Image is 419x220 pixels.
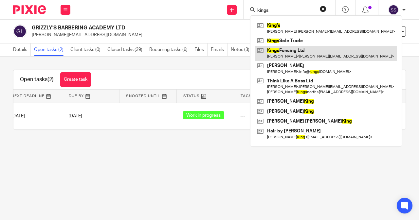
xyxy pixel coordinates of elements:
a: Emails [211,43,228,56]
p: [PERSON_NAME][EMAIL_ADDRESS][DOMAIN_NAME] [32,32,317,38]
span: Snoozed Until [126,94,160,98]
span: (2) [47,77,54,82]
span: [DATE] [68,114,82,118]
td: [DATE] [5,103,62,129]
div: --- [240,113,284,119]
span: Tags [241,94,252,98]
img: Pixie [13,5,46,14]
a: Files [194,43,208,56]
a: Create task [60,72,91,87]
a: Details [13,43,31,56]
a: Open tasks (2) [34,43,67,56]
img: svg%3E [388,5,399,15]
a: Notes (3) [231,43,253,56]
h1: Open tasks [20,76,54,83]
span: Status [183,94,200,98]
a: Closed tasks (39) [107,43,146,56]
h2: GRIZZLY'S BARBERING ACADEMY LTD [32,25,260,31]
a: Recurring tasks (6) [149,43,191,56]
a: Client tasks (0) [70,43,104,56]
input: Search [257,8,316,14]
img: svg%3E [13,25,27,38]
span: Work in progress [183,111,224,119]
button: Clear [320,6,326,12]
